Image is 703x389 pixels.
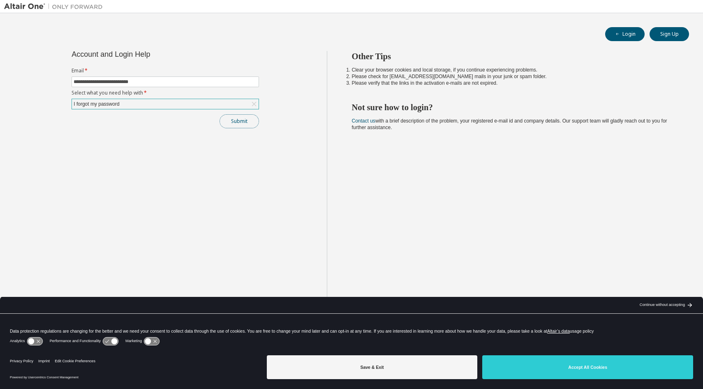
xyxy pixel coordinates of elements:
[605,27,645,41] button: Login
[352,80,675,86] li: Please verify that the links in the activation e-mails are not expired.
[352,102,675,113] h2: Not sure how to login?
[220,114,259,128] button: Submit
[352,73,675,80] li: Please check for [EMAIL_ADDRESS][DOMAIN_NAME] mails in your junk or spam folder.
[72,90,259,96] label: Select what you need help with
[4,2,107,11] img: Altair One
[352,118,375,124] a: Contact us
[72,51,222,58] div: Account and Login Help
[72,99,259,109] div: I forgot my password
[352,118,667,130] span: with a brief description of the problem, your registered e-mail id and company details. Our suppo...
[352,67,675,73] li: Clear your browser cookies and local storage, if you continue experiencing problems.
[352,51,675,62] h2: Other Tips
[72,67,259,74] label: Email
[72,100,120,109] div: I forgot my password
[650,27,689,41] button: Sign Up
